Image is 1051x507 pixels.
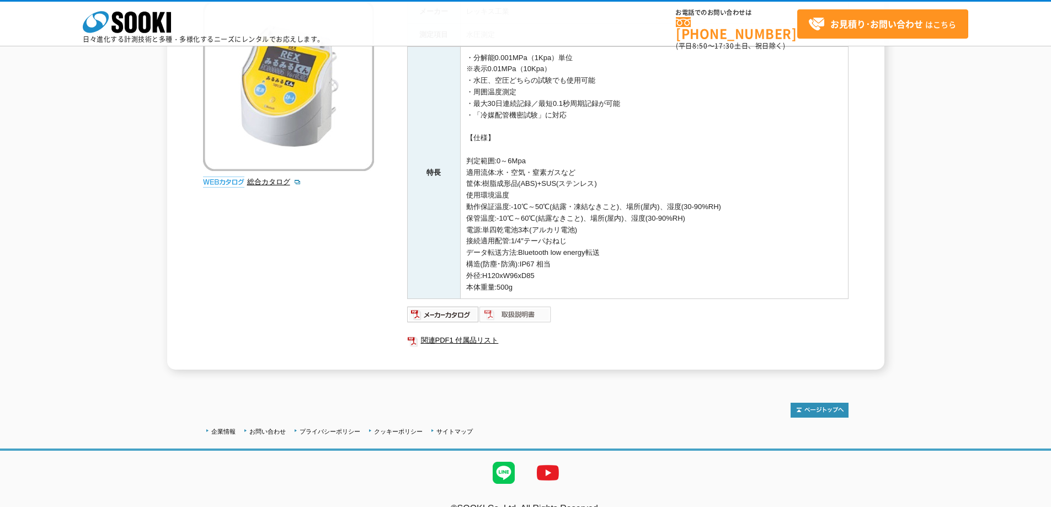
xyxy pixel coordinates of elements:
[676,41,785,51] span: (平日 ～ 土日、祝日除く)
[407,333,849,348] a: 関連PDF1 付属品リスト
[83,36,324,42] p: 日々進化する計測技術と多種・多様化するニーズにレンタルでお応えします。
[374,428,423,435] a: クッキーポリシー
[797,9,968,39] a: お見積り･お問い合わせはこちら
[791,403,849,418] img: トップページへ
[249,428,286,435] a: お問い合わせ
[407,313,479,322] a: メーカーカタログ
[482,451,526,495] img: LINE
[676,9,797,16] span: お電話でのお問い合わせは
[479,306,552,323] img: 取扱説明書
[526,451,570,495] img: YouTube
[676,17,797,40] a: [PHONE_NUMBER]
[300,428,360,435] a: プライバシーポリシー
[407,306,479,323] img: メーカーカタログ
[211,428,236,435] a: 企業情報
[407,46,460,299] th: 特長
[714,41,734,51] span: 17:30
[436,428,473,435] a: サイトマップ
[247,178,301,186] a: 総合カタログ
[479,313,552,322] a: 取扱説明書
[203,177,244,188] img: webカタログ
[460,46,848,299] td: ・分解能0.001MPa（1Kpa）単位 ※表示0.01MPa（10Kpa） ・水圧、空圧どちらの試験でも使用可能 ・周囲温度測定 ・最大30日連続記録／最短0.1秒周期記録が可能 ・「冷媒配管...
[830,17,923,30] strong: お見積り･お問い合わせ
[808,16,956,33] span: はこちら
[692,41,708,51] span: 8:50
